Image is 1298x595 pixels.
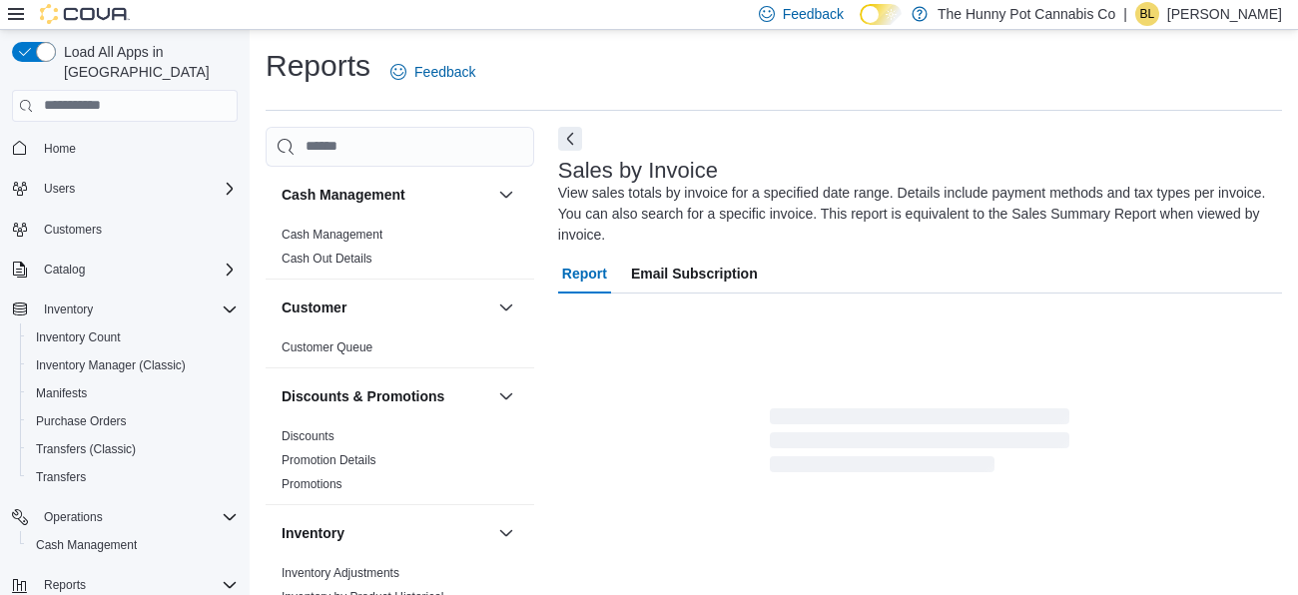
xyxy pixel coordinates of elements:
[4,175,246,203] button: Users
[28,409,238,433] span: Purchase Orders
[36,385,87,401] span: Manifests
[20,531,246,559] button: Cash Management
[36,258,93,282] button: Catalog
[36,297,101,321] button: Inventory
[44,301,93,317] span: Inventory
[44,577,86,593] span: Reports
[494,296,518,319] button: Customer
[1140,2,1155,26] span: BL
[36,537,137,553] span: Cash Management
[282,523,490,543] button: Inventory
[282,429,334,443] a: Discounts
[20,407,246,435] button: Purchase Orders
[28,353,238,377] span: Inventory Manager (Classic)
[56,42,238,82] span: Load All Apps in [GEOGRAPHIC_DATA]
[28,381,238,405] span: Manifests
[558,127,582,151] button: Next
[28,325,238,349] span: Inventory Count
[28,533,238,557] span: Cash Management
[860,4,902,25] input: Dark Mode
[282,453,376,467] a: Promotion Details
[382,52,483,92] a: Feedback
[282,566,399,580] a: Inventory Adjustments
[36,177,83,201] button: Users
[282,476,342,492] span: Promotions
[558,183,1272,246] div: View sales totals by invoice for a specified date range. Details include payment methods and tax ...
[36,505,111,529] button: Operations
[36,217,238,242] span: Customers
[44,141,76,157] span: Home
[36,469,86,485] span: Transfers
[562,254,607,294] span: Report
[282,523,344,543] h3: Inventory
[770,412,1069,476] span: Loading
[282,252,372,266] a: Cash Out Details
[282,227,382,243] span: Cash Management
[28,325,129,349] a: Inventory Count
[266,335,534,367] div: Customer
[282,565,399,581] span: Inventory Adjustments
[20,463,246,491] button: Transfers
[44,262,85,278] span: Catalog
[20,351,246,379] button: Inventory Manager (Classic)
[1123,2,1127,26] p: |
[414,62,475,82] span: Feedback
[282,185,490,205] button: Cash Management
[266,46,370,86] h1: Reports
[40,4,130,24] img: Cova
[266,223,534,279] div: Cash Management
[4,503,246,531] button: Operations
[282,452,376,468] span: Promotion Details
[494,183,518,207] button: Cash Management
[28,381,95,405] a: Manifests
[28,533,145,557] a: Cash Management
[282,477,342,491] a: Promotions
[282,386,444,406] h3: Discounts & Promotions
[4,296,246,323] button: Inventory
[28,437,144,461] a: Transfers (Classic)
[36,297,238,321] span: Inventory
[36,413,127,429] span: Purchase Orders
[282,339,372,355] span: Customer Queue
[44,222,102,238] span: Customers
[28,353,194,377] a: Inventory Manager (Classic)
[282,386,490,406] button: Discounts & Promotions
[36,441,136,457] span: Transfers (Classic)
[938,2,1115,26] p: The Hunny Pot Cannabis Co
[860,25,861,26] span: Dark Mode
[28,409,135,433] a: Purchase Orders
[282,185,405,205] h3: Cash Management
[36,136,238,161] span: Home
[282,340,372,354] a: Customer Queue
[783,4,844,24] span: Feedback
[1135,2,1159,26] div: Branden Lalonde
[282,297,490,317] button: Customer
[282,428,334,444] span: Discounts
[36,218,110,242] a: Customers
[558,159,718,183] h3: Sales by Invoice
[4,215,246,244] button: Customers
[282,228,382,242] a: Cash Management
[282,251,372,267] span: Cash Out Details
[4,256,246,284] button: Catalog
[20,379,246,407] button: Manifests
[20,323,246,351] button: Inventory Count
[28,465,94,489] a: Transfers
[36,329,121,345] span: Inventory Count
[494,521,518,545] button: Inventory
[36,258,238,282] span: Catalog
[44,181,75,197] span: Users
[36,357,186,373] span: Inventory Manager (Classic)
[1167,2,1282,26] p: [PERSON_NAME]
[20,435,246,463] button: Transfers (Classic)
[631,254,758,294] span: Email Subscription
[494,384,518,408] button: Discounts & Promotions
[28,465,238,489] span: Transfers
[36,505,238,529] span: Operations
[282,297,346,317] h3: Customer
[36,177,238,201] span: Users
[4,134,246,163] button: Home
[36,137,84,161] a: Home
[44,509,103,525] span: Operations
[28,437,238,461] span: Transfers (Classic)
